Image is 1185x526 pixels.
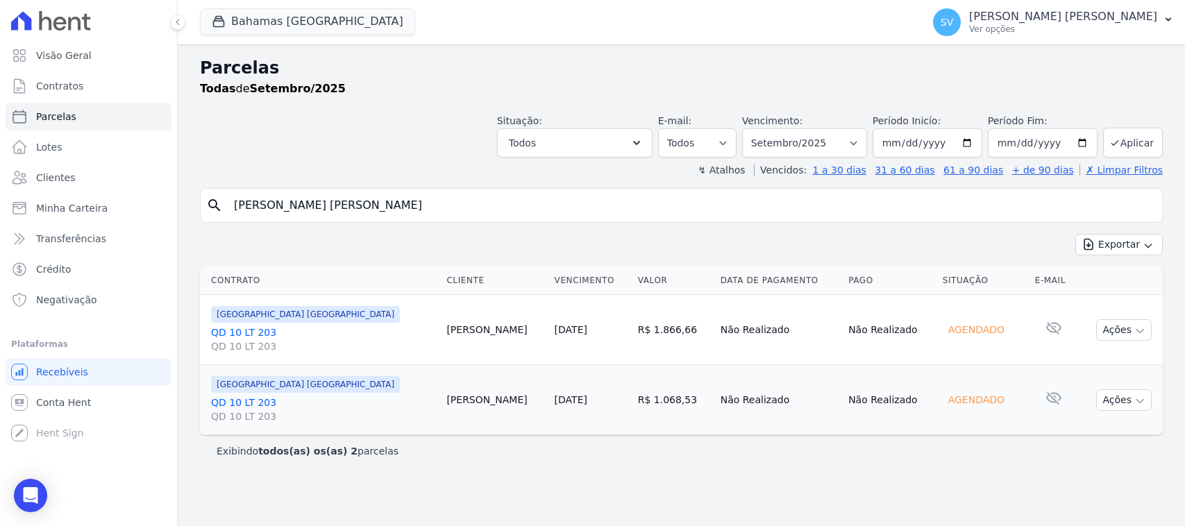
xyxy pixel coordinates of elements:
[969,10,1157,24] p: [PERSON_NAME] [PERSON_NAME]
[6,133,171,161] a: Lotes
[715,266,843,295] th: Data de Pagamento
[36,49,92,62] span: Visão Geral
[1096,389,1152,411] button: Ações
[36,140,62,154] span: Lotes
[555,324,587,335] a: [DATE]
[988,114,1098,128] label: Período Fim:
[36,232,106,246] span: Transferências
[6,103,171,130] a: Parcelas
[1075,234,1163,255] button: Exportar
[36,365,88,379] span: Recebíveis
[226,192,1157,219] input: Buscar por nome do lote ou do cliente
[698,164,745,176] label: ↯ Atalhos
[813,164,866,176] a: 1 a 30 dias
[200,266,441,295] th: Contrato
[211,376,400,393] span: [GEOGRAPHIC_DATA] [GEOGRAPHIC_DATA]
[943,390,1010,409] div: Agendado
[200,56,1163,80] h2: Parcelas
[843,266,937,295] th: Pago
[754,164,807,176] label: Vencidos:
[549,266,632,295] th: Vencimento
[6,42,171,69] a: Visão Geral
[941,17,953,27] span: SV
[943,320,1010,339] div: Agendado
[258,446,358,457] b: todos(as) os(as) 2
[969,24,1157,35] p: Ver opções
[1029,266,1079,295] th: E-mail
[509,135,536,151] span: Todos
[441,365,548,435] td: [PERSON_NAME]
[36,396,91,409] span: Conta Hent
[715,365,843,435] td: Não Realizado
[250,82,346,95] strong: Setembro/2025
[497,128,653,158] button: Todos
[632,365,715,435] td: R$ 1.068,53
[36,262,72,276] span: Crédito
[200,80,346,97] p: de
[6,164,171,192] a: Clientes
[14,479,47,512] div: Open Intercom Messenger
[36,79,83,93] span: Contratos
[658,115,692,126] label: E-mail:
[1079,164,1163,176] a: ✗ Limpar Filtros
[1103,128,1163,158] button: Aplicar
[1012,164,1074,176] a: + de 90 dias
[6,225,171,253] a: Transferências
[441,266,548,295] th: Cliente
[922,3,1185,42] button: SV [PERSON_NAME] [PERSON_NAME] Ver opções
[11,336,166,353] div: Plataformas
[211,409,435,423] span: QD 10 LT 203
[36,171,75,185] span: Clientes
[6,389,171,416] a: Conta Hent
[200,82,236,95] strong: Todas
[937,266,1029,295] th: Situação
[6,358,171,386] a: Recebíveis
[6,194,171,222] a: Minha Carteira
[211,306,400,323] span: [GEOGRAPHIC_DATA] [GEOGRAPHIC_DATA]
[206,197,223,214] i: search
[36,110,76,124] span: Parcelas
[943,164,1003,176] a: 61 a 90 dias
[632,266,715,295] th: Valor
[497,115,542,126] label: Situação:
[875,164,934,176] a: 31 a 60 dias
[211,396,435,423] a: QD 10 LT 203QD 10 LT 203
[6,286,171,314] a: Negativação
[6,72,171,100] a: Contratos
[6,255,171,283] a: Crédito
[843,295,937,365] td: Não Realizado
[1096,319,1152,341] button: Ações
[843,365,937,435] td: Não Realizado
[211,339,435,353] span: QD 10 LT 203
[217,444,398,458] p: Exibindo parcelas
[555,394,587,405] a: [DATE]
[200,8,415,35] button: Bahamas [GEOGRAPHIC_DATA]
[441,295,548,365] td: [PERSON_NAME]
[36,201,108,215] span: Minha Carteira
[715,295,843,365] td: Não Realizado
[632,295,715,365] td: R$ 1.866,66
[36,293,97,307] span: Negativação
[211,325,435,353] a: QD 10 LT 203QD 10 LT 203
[873,115,941,126] label: Período Inicío:
[742,115,802,126] label: Vencimento:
